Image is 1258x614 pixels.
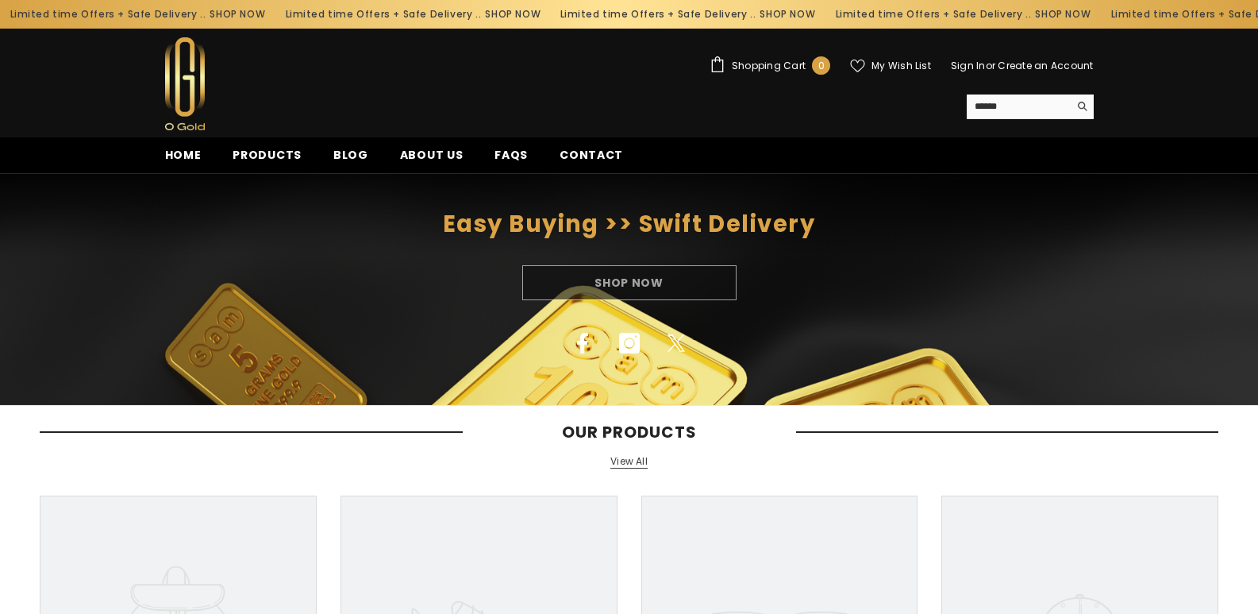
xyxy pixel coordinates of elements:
[732,61,806,71] span: Shopping Cart
[233,147,302,163] span: Products
[986,59,995,72] span: or
[270,2,545,27] div: Limited time Offers + Safe Delivery ..
[463,423,796,442] span: Our Products
[149,146,217,173] a: Home
[850,59,931,73] a: My Wish List
[479,6,535,23] a: SHOP NOW
[1029,6,1085,23] a: SHOP NOW
[400,147,464,163] span: About us
[479,146,544,173] a: FAQs
[204,6,260,23] a: SHOP NOW
[544,146,639,173] a: Contact
[610,455,648,469] a: View All
[998,59,1093,72] a: Create an Account
[871,61,931,71] span: My Wish List
[967,95,1094,119] summary: Search
[1069,95,1094,118] button: Search
[710,56,830,75] a: Shopping Cart
[333,147,368,163] span: Blog
[560,147,623,163] span: Contact
[165,147,202,163] span: Home
[818,57,825,75] span: 0
[755,6,810,23] a: SHOP NOW
[544,2,820,27] div: Limited time Offers + Safe Delivery ..
[820,2,1095,27] div: Limited time Offers + Safe Delivery ..
[384,146,479,173] a: About us
[317,146,384,173] a: Blog
[494,147,528,163] span: FAQs
[951,59,986,72] a: Sign In
[165,37,205,130] img: Ogold Shop
[217,146,317,173] a: Products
